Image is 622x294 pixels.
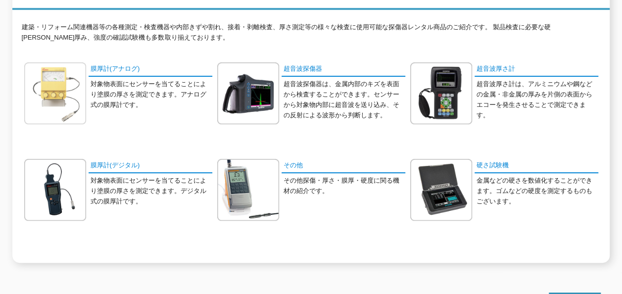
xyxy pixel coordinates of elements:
[284,176,405,196] p: その他探傷・厚さ・膜厚・硬度に関る機材の紹介です。
[410,159,472,221] img: 硬さ試験機
[477,79,598,120] p: 超音波厚さ計は、アルミニウムや鋼などの金属・非金属の厚みを片側の表面からエコーを発生させることで測定できます。
[477,176,598,206] p: 金属などの硬さを数値化することができます。ゴムなどの硬度を測定するものもございます。
[475,62,598,77] a: 超音波厚さ計
[282,159,405,173] a: その他
[22,22,601,48] p: 建築・リフォーム関連機器等の各種測定・検査機器や内部きずや割れ、接着・剥離検査、厚さ測定等の様々な検査に使用可能な探傷器レンタル商品のご紹介です。 製品検査に必要な硬[PERSON_NAME]厚...
[24,159,86,221] img: 膜厚計(デジタル)
[89,159,212,173] a: 膜厚計(デジタル)
[475,159,598,173] a: 硬さ試験機
[89,62,212,77] a: 膜厚計(アナログ)
[24,62,86,124] img: 膜厚計(アナログ)
[217,159,279,221] img: その他
[217,62,279,124] img: 超音波探傷器
[282,62,405,77] a: 超音波探傷器
[91,79,212,110] p: 対象物表面にセンサーを当てることにより塗膜の厚さを測定できます。アナログ式の膜厚計です。
[410,62,472,124] img: 超音波厚さ計
[91,176,212,206] p: 対象物表面にセンサーを当てることにより塗膜の厚さを測定できます。デジタル式の膜厚計です。
[284,79,405,120] p: 超音波探傷器は、金属内部のキズを表面から検査することができます。センサーから対象物内部に超音波を送り込み、その反射による波形から判断します。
